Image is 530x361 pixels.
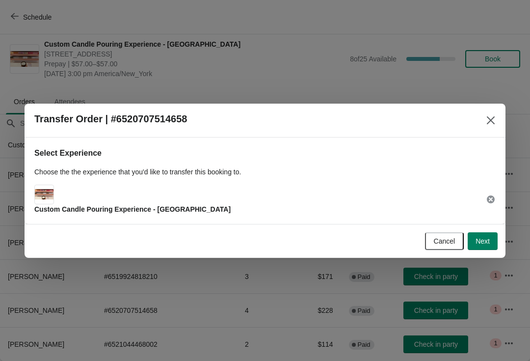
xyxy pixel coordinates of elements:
[482,111,500,129] button: Close
[35,189,53,199] img: Main Experience Image
[34,147,496,159] h2: Select Experience
[34,113,187,125] h2: Transfer Order | #6520707514658
[468,232,498,250] button: Next
[476,237,490,245] span: Next
[34,167,496,177] p: Choose the the experience that you'd like to transfer this booking to.
[34,205,231,213] span: Custom Candle Pouring Experience - [GEOGRAPHIC_DATA]
[425,232,464,250] button: Cancel
[434,237,455,245] span: Cancel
